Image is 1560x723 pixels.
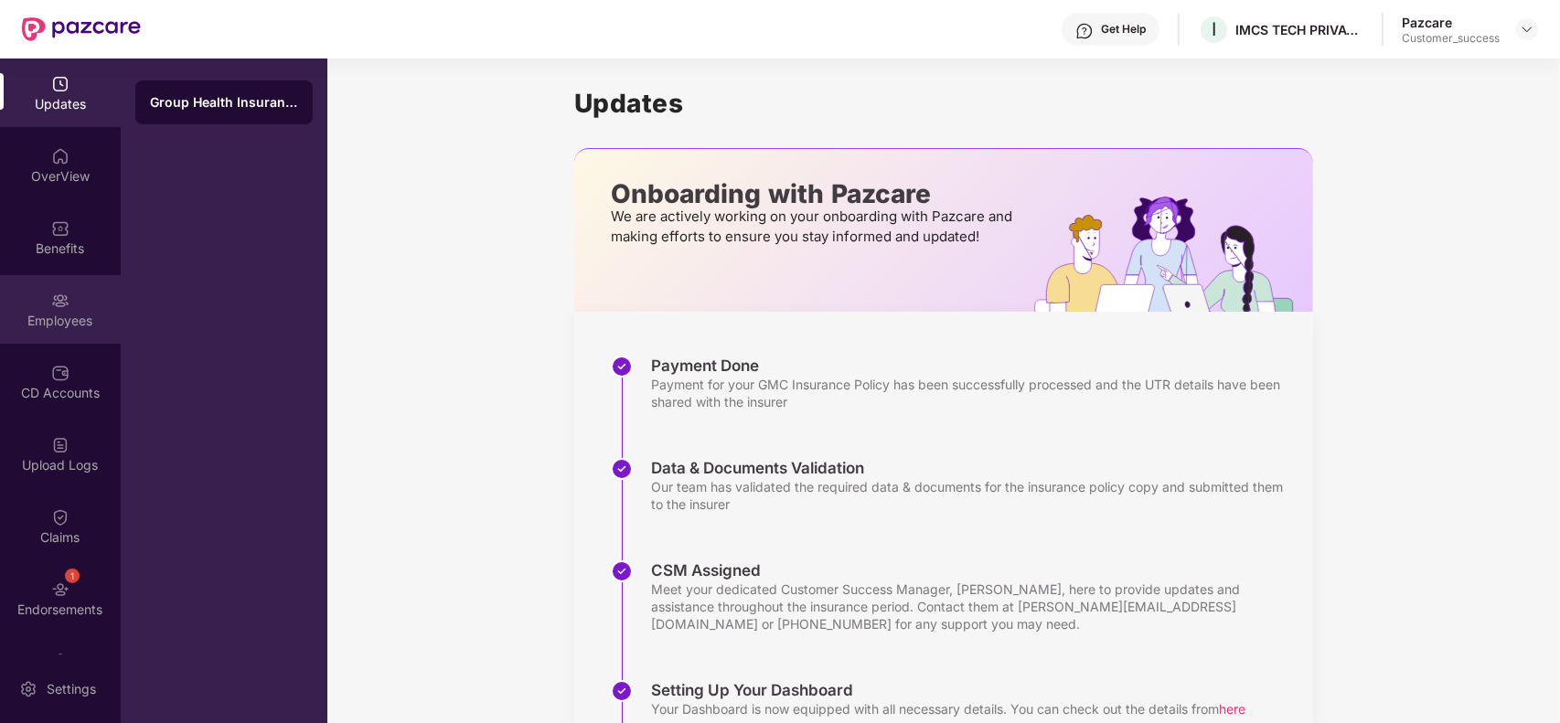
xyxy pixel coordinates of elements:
img: svg+xml;base64,PHN2ZyBpZD0iQ0RfQWNjb3VudHMiIGRhdGEtbmFtZT0iQ0QgQWNjb3VudHMiIHhtbG5zPSJodHRwOi8vd3... [51,364,69,382]
p: Onboarding with Pazcare [611,186,1018,202]
img: svg+xml;base64,PHN2ZyBpZD0iSGVscC0zMngzMiIgeG1sbnM9Imh0dHA6Ly93d3cudzMub3JnLzIwMDAvc3ZnIiB3aWR0aD... [1075,22,1094,40]
img: svg+xml;base64,PHN2ZyBpZD0iU3RlcC1Eb25lLTMyeDMyIiB4bWxucz0iaHR0cDovL3d3dy53My5vcmcvMjAwMC9zdmciIH... [611,458,633,480]
img: hrOnboarding [1034,197,1313,312]
div: Your Dashboard is now equipped with all necessary details. You can check out the details from [651,700,1245,718]
div: Payment Done [651,356,1295,376]
h1: Updates [574,88,1313,119]
div: Customer_success [1402,31,1500,46]
div: IMCS TECH PRIVATE LIMITED [1235,21,1363,38]
div: CSM Assigned [651,560,1295,580]
img: svg+xml;base64,PHN2ZyBpZD0iU3RlcC1Eb25lLTMyeDMyIiB4bWxucz0iaHR0cDovL3d3dy53My5vcmcvMjAwMC9zdmciIH... [611,356,633,377]
div: Setting Up Your Dashboard [651,680,1245,700]
img: svg+xml;base64,PHN2ZyBpZD0iTXlfT3JkZXJzIiBkYXRhLW5hbWU9Ik15IE9yZGVycyIgeG1sbnM9Imh0dHA6Ly93d3cudz... [51,653,69,671]
div: 1 [65,569,80,583]
img: svg+xml;base64,PHN2ZyBpZD0iSG9tZSIgeG1sbnM9Imh0dHA6Ly93d3cudzMub3JnLzIwMDAvc3ZnIiB3aWR0aD0iMjAiIG... [51,147,69,165]
div: Get Help [1101,22,1146,37]
img: svg+xml;base64,PHN2ZyBpZD0iQmVuZWZpdHMiIHhtbG5zPSJodHRwOi8vd3d3LnczLm9yZy8yMDAwL3N2ZyIgd2lkdGg9Ij... [51,219,69,238]
img: svg+xml;base64,PHN2ZyBpZD0iRHJvcGRvd24tMzJ4MzIiIHhtbG5zPSJodHRwOi8vd3d3LnczLm9yZy8yMDAwL3N2ZyIgd2... [1520,22,1534,37]
span: I [1212,18,1216,40]
div: Meet your dedicated Customer Success Manager, [PERSON_NAME], here to provide updates and assistan... [651,580,1295,633]
img: svg+xml;base64,PHN2ZyBpZD0iVXBkYXRlZCIgeG1sbnM9Imh0dHA6Ly93d3cudzMub3JnLzIwMDAvc3ZnIiB3aWR0aD0iMj... [51,75,69,93]
img: svg+xml;base64,PHN2ZyBpZD0iU2V0dGluZy0yMHgyMCIgeG1sbnM9Imh0dHA6Ly93d3cudzMub3JnLzIwMDAvc3ZnIiB3aW... [19,680,37,698]
span: here [1219,701,1245,717]
img: svg+xml;base64,PHN2ZyBpZD0iVXBsb2FkX0xvZ3MiIGRhdGEtbmFtZT0iVXBsb2FkIExvZ3MiIHhtbG5zPSJodHRwOi8vd3... [51,436,69,454]
img: svg+xml;base64,PHN2ZyBpZD0iRW5kb3JzZW1lbnRzIiB4bWxucz0iaHR0cDovL3d3dy53My5vcmcvMjAwMC9zdmciIHdpZH... [51,580,69,599]
img: svg+xml;base64,PHN2ZyBpZD0iU3RlcC1Eb25lLTMyeDMyIiB4bWxucz0iaHR0cDovL3d3dy53My5vcmcvMjAwMC9zdmciIH... [611,560,633,582]
img: svg+xml;base64,PHN2ZyBpZD0iRW1wbG95ZWVzIiB4bWxucz0iaHR0cDovL3d3dy53My5vcmcvMjAwMC9zdmciIHdpZHRoPS... [51,292,69,310]
div: Group Health Insurance [150,93,298,112]
img: svg+xml;base64,PHN2ZyBpZD0iU3RlcC1Eb25lLTMyeDMyIiB4bWxucz0iaHR0cDovL3d3dy53My5vcmcvMjAwMC9zdmciIH... [611,680,633,702]
p: We are actively working on your onboarding with Pazcare and making efforts to ensure you stay inf... [611,207,1018,247]
div: Data & Documents Validation [651,458,1295,478]
div: Settings [41,680,102,698]
img: svg+xml;base64,PHN2ZyBpZD0iQ2xhaW0iIHhtbG5zPSJodHRwOi8vd3d3LnczLm9yZy8yMDAwL3N2ZyIgd2lkdGg9IjIwIi... [51,508,69,526]
div: Payment for your GMC Insurance Policy has been successfully processed and the UTR details have be... [651,376,1295,410]
div: Pazcare [1402,14,1500,31]
div: Our team has validated the required data & documents for the insurance policy copy and submitted ... [651,478,1295,513]
img: New Pazcare Logo [22,17,141,41]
